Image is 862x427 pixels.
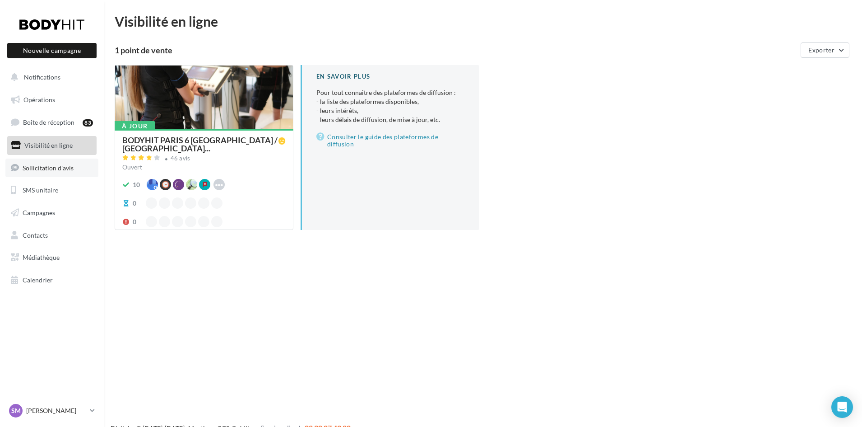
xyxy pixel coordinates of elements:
[122,136,278,152] span: BODYHIT PARIS 6 [GEOGRAPHIC_DATA] / [GEOGRAPHIC_DATA]...
[5,90,98,109] a: Opérations
[23,118,74,126] span: Boîte de réception
[23,276,53,284] span: Calendrier
[5,271,98,290] a: Calendrier
[11,406,21,415] span: SM
[5,159,98,178] a: Sollicitation d'avis
[133,180,140,189] div: 10
[5,226,98,245] a: Contacts
[83,119,93,127] div: 83
[316,72,465,81] div: En savoir plus
[5,68,95,87] button: Notifications
[5,203,98,222] a: Campagnes
[23,186,58,194] span: SMS unitaire
[26,406,86,415] p: [PERSON_NAME]
[316,131,465,150] a: Consulter le guide des plateformes de diffusion
[24,73,60,81] span: Notifications
[316,115,465,124] li: - leurs délais de diffusion, de mise à jour, etc.
[115,121,155,131] div: À jour
[133,217,136,226] div: 0
[316,106,465,115] li: - leurs intérêts,
[7,43,97,58] button: Nouvelle campagne
[7,402,97,419] a: SM [PERSON_NAME]
[5,248,98,267] a: Médiathèque
[122,163,142,171] span: Ouvert
[115,14,851,28] div: Visibilité en ligne
[808,46,834,54] span: Exporter
[23,209,55,216] span: Campagnes
[5,181,98,200] a: SMS unitaire
[23,164,74,171] span: Sollicitation d'avis
[23,96,55,103] span: Opérations
[316,97,465,106] li: - la liste des plateformes disponibles,
[316,88,465,124] p: Pour tout connaître des plateformes de diffusion :
[801,42,849,58] button: Exporter
[24,141,73,149] span: Visibilité en ligne
[23,253,60,261] span: Médiathèque
[171,155,190,161] div: 46 avis
[831,396,853,418] div: Open Intercom Messenger
[115,46,797,54] div: 1 point de vente
[5,113,98,132] a: Boîte de réception83
[133,199,136,208] div: 0
[122,154,286,164] a: 46 avis
[23,231,48,239] span: Contacts
[5,136,98,155] a: Visibilité en ligne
